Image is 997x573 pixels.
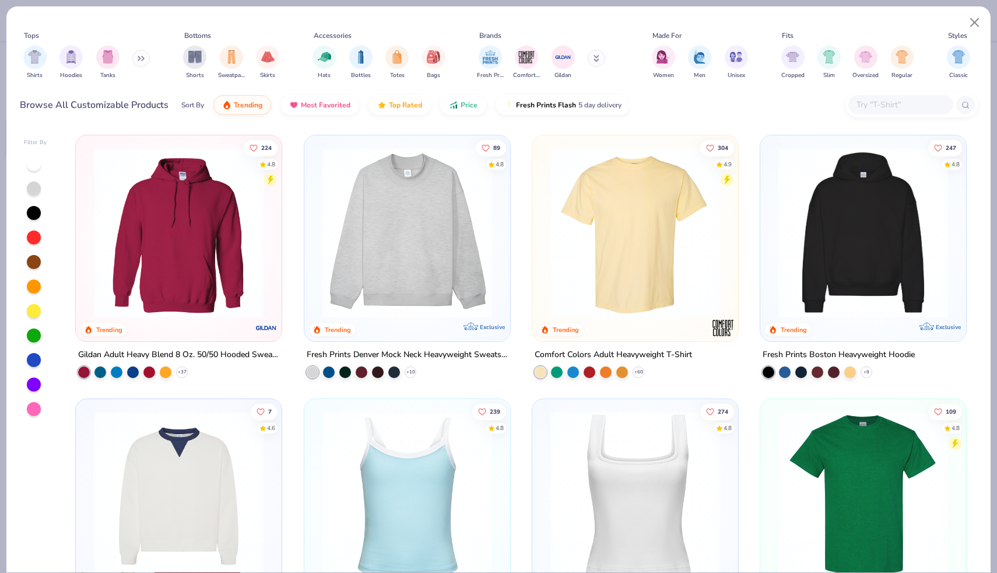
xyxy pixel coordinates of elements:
div: 4.8 [952,160,960,169]
div: filter for Regular [890,46,914,80]
button: filter button [652,46,675,80]
span: Most Favorited [301,100,350,110]
input: Try "T-Shirt" [855,98,945,111]
div: filter for Shorts [183,46,206,80]
div: filter for Classic [947,46,970,80]
div: Tops [24,30,39,41]
div: filter for Men [688,46,711,80]
button: Like [472,404,505,420]
button: filter button [852,46,879,80]
span: Regular [891,71,912,80]
img: Shorts Image [188,50,202,64]
img: flash.gif [504,100,514,110]
button: filter button [96,46,120,80]
span: Comfort Colors [513,71,540,80]
span: Oversized [852,71,879,80]
img: 01756b78-01f6-4cc6-8d8a-3c30c1a0c8ac [87,147,270,318]
button: Most Favorited [280,95,359,115]
button: filter button [256,46,279,80]
span: Exclusive [936,323,961,331]
span: Cropped [781,71,805,80]
span: 304 [718,145,728,151]
div: Styles [948,30,967,41]
img: Oversized Image [859,50,872,64]
button: filter button [313,46,336,80]
img: Sweatpants Image [225,50,238,64]
div: Fresh Prints Boston Heavyweight Hoodie [763,348,915,362]
span: + 60 [634,369,643,376]
div: filter for Oversized [852,46,879,80]
button: filter button [349,46,373,80]
img: Cropped Image [786,50,799,64]
button: Like [251,404,278,420]
img: trending.gif [222,100,231,110]
button: Close [964,12,986,34]
img: Tanks Image [101,50,114,64]
div: filter for Comfort Colors [513,46,540,80]
div: Fresh Prints Denver Mock Neck Heavyweight Sweatshirt [307,348,508,362]
div: 4.8 [495,160,503,169]
img: Skirts Image [261,50,275,64]
span: Gildan [554,71,571,80]
button: Trending [213,95,271,115]
img: 91acfc32-fd48-4d6b-bdad-a4c1a30ac3fc [772,147,954,318]
img: Fresh Prints Image [482,48,499,66]
span: 239 [489,409,500,415]
img: TopRated.gif [377,100,387,110]
img: a90f7c54-8796-4cb2-9d6e-4e9644cfe0fe [498,147,681,318]
button: filter button [59,46,83,80]
img: f5d85501-0dbb-4ee4-b115-c08fa3845d83 [316,147,498,318]
img: 029b8af0-80e6-406f-9fdc-fdf898547912 [544,147,726,318]
div: filter for Totes [385,46,409,80]
div: filter for Skirts [256,46,279,80]
img: Classic Image [952,50,966,64]
span: Unisex [728,71,745,80]
div: 4.6 [267,424,275,433]
div: 4.8 [724,424,732,433]
span: + 10 [406,369,415,376]
button: filter button [422,46,445,80]
img: Regular Image [896,50,909,64]
span: Tanks [100,71,115,80]
button: Like [700,404,734,420]
img: Hoodies Image [65,50,78,64]
div: filter for Bottles [349,46,373,80]
span: 247 [946,145,956,151]
span: Exclusive [480,323,505,331]
div: 4.9 [724,160,732,169]
span: Totes [390,71,405,80]
span: 5 day delivery [578,99,622,112]
button: Like [928,139,962,156]
img: Gildan Image [554,48,572,66]
span: Fresh Prints Flash [516,100,576,110]
div: filter for Tanks [96,46,120,80]
span: Slim [823,71,835,80]
div: Brands [479,30,501,41]
button: Like [475,139,505,156]
span: + 9 [863,369,869,376]
button: filter button [890,46,914,80]
span: Bags [427,71,440,80]
span: Price [461,100,478,110]
span: 224 [261,145,272,151]
span: Shorts [186,71,204,80]
button: Fresh Prints Flash5 day delivery [496,95,630,115]
span: Hoodies [60,71,82,80]
img: Women Image [657,50,670,64]
div: 4.8 [952,424,960,433]
div: filter for Hoodies [59,46,83,80]
button: filter button [688,46,711,80]
span: Fresh Prints [477,71,504,80]
div: filter for Unisex [725,46,748,80]
img: Men Image [693,50,706,64]
button: filter button [781,46,805,80]
span: Skirts [260,71,275,80]
div: filter for Bags [422,46,445,80]
img: Bags Image [427,50,440,64]
div: Filter By [24,138,47,147]
span: Sweatpants [218,71,245,80]
button: filter button [817,46,841,80]
span: Shirts [27,71,43,80]
div: filter for Hats [313,46,336,80]
button: Like [928,404,962,420]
